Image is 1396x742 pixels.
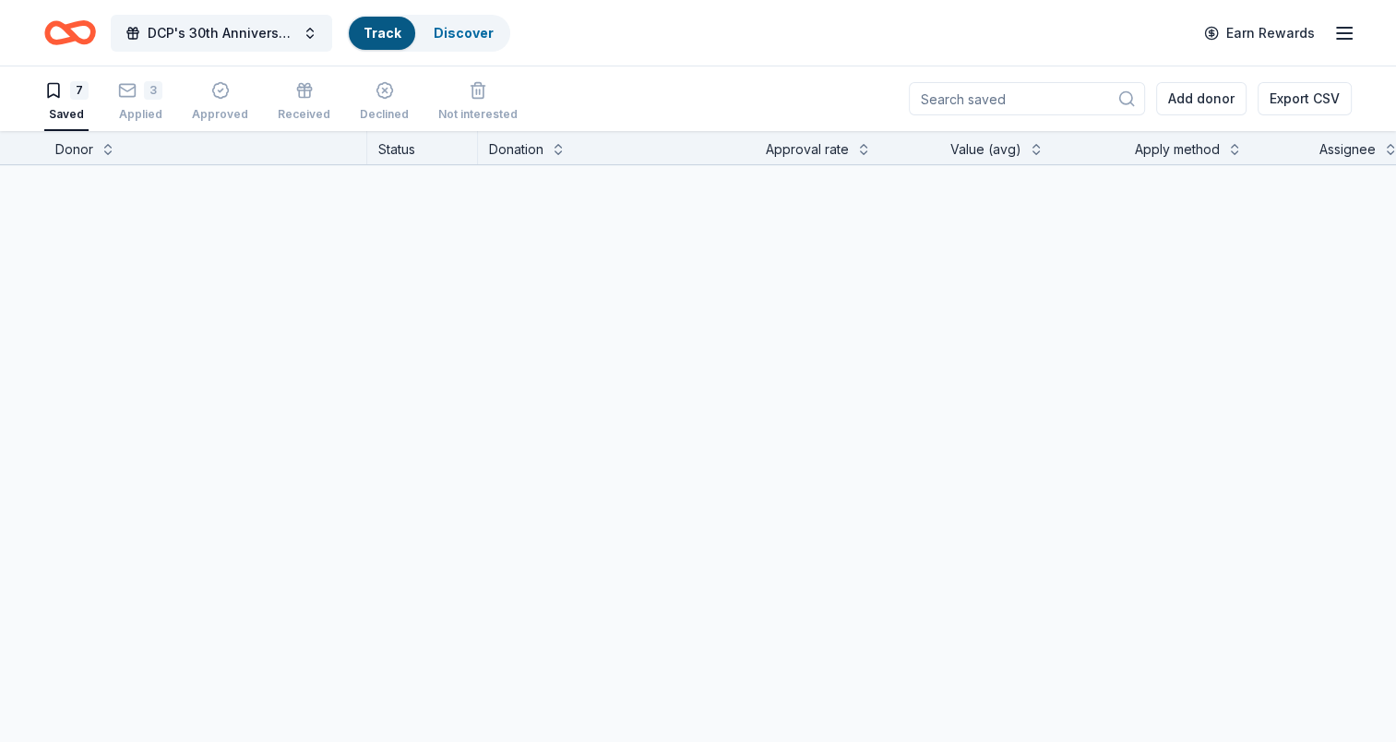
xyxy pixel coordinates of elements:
div: 3 [144,81,162,100]
div: Not interested [438,107,518,122]
a: Earn Rewards [1193,17,1326,50]
a: Home [44,11,96,54]
a: Discover [434,25,494,41]
div: Received [278,107,330,122]
button: 7Saved [44,74,89,131]
span: DCP's 30th Anniversary Gala - Waves of Change [148,22,295,44]
button: Approved [192,74,248,131]
div: Apply method [1135,138,1220,161]
div: Value (avg) [950,138,1021,161]
div: Assignee [1319,138,1376,161]
div: Applied [118,107,162,122]
button: Declined [360,74,409,131]
div: Donor [55,138,93,161]
button: DCP's 30th Anniversary Gala - Waves of Change [111,15,332,52]
div: Approval rate [766,138,849,161]
button: Add donor [1156,82,1247,115]
div: 7 [70,81,89,100]
div: Donation [489,138,543,161]
a: Track [364,25,400,41]
input: Search saved [909,82,1145,115]
div: Declined [360,107,409,122]
button: TrackDiscover [347,15,510,52]
button: Not interested [438,74,518,131]
button: Received [278,74,330,131]
button: Export CSV [1258,82,1352,115]
div: Approved [192,107,248,122]
div: Status [367,131,478,164]
button: 3Applied [118,74,162,131]
div: Saved [44,107,89,122]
